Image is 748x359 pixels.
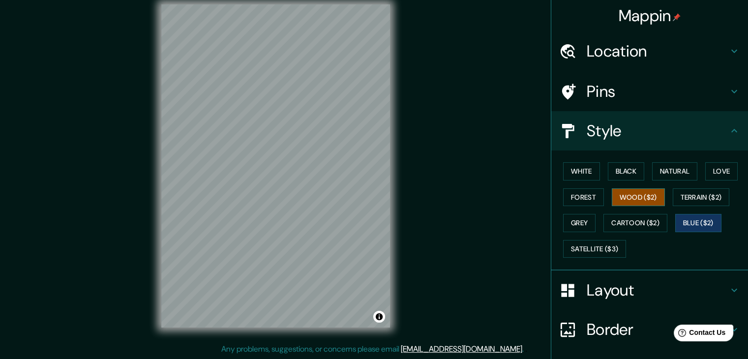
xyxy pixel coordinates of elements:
h4: Border [587,320,728,339]
p: Any problems, suggestions, or concerns please email . [221,343,524,355]
button: Wood ($2) [612,188,665,207]
h4: Location [587,41,728,61]
button: Blue ($2) [675,214,721,232]
button: Love [705,162,738,180]
button: Satellite ($3) [563,240,626,258]
h4: Pins [587,82,728,101]
button: Toggle attribution [373,311,385,323]
h4: Layout [587,280,728,300]
iframe: Help widget launcher [660,321,737,348]
button: Black [608,162,645,180]
a: [EMAIL_ADDRESS][DOMAIN_NAME] [401,344,522,354]
div: Style [551,111,748,150]
div: . [525,343,527,355]
div: Pins [551,72,748,111]
button: Grey [563,214,596,232]
canvas: Map [161,4,390,328]
h4: Mappin [619,6,681,26]
button: Natural [652,162,697,180]
div: Location [551,31,748,71]
div: Layout [551,270,748,310]
button: Terrain ($2) [673,188,730,207]
button: Cartoon ($2) [603,214,667,232]
div: Border [551,310,748,349]
img: pin-icon.png [673,13,681,21]
button: White [563,162,600,180]
button: Forest [563,188,604,207]
h4: Style [587,121,728,141]
div: . [524,343,525,355]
